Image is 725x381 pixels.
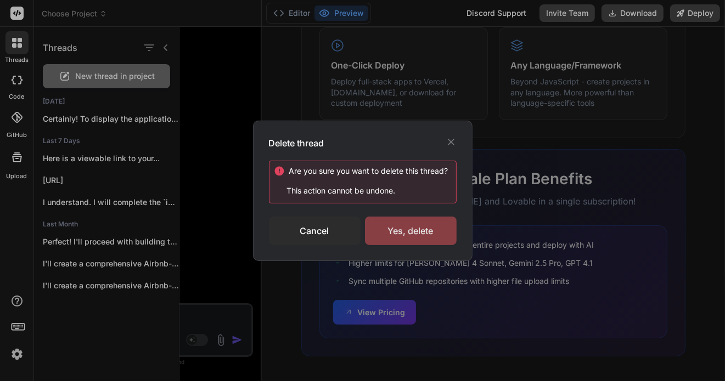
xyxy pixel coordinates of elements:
[289,166,448,177] div: Are you sure you want to delete this ?
[419,166,445,175] span: thread
[269,137,324,150] h3: Delete thread
[269,217,361,245] div: Cancel
[274,185,456,196] p: This action cannot be undone.
[365,217,457,245] div: Yes, delete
